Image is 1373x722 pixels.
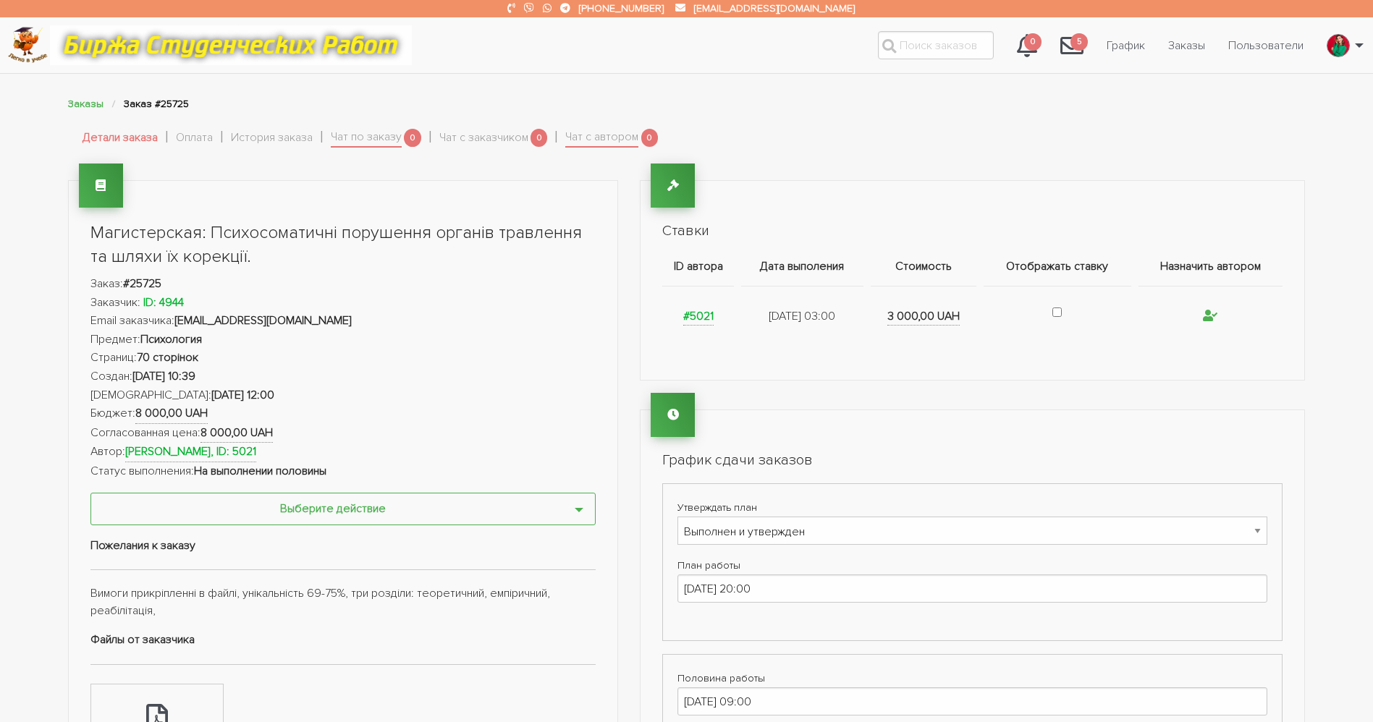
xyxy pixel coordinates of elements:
strong: На выполнении половины [194,464,326,478]
strong: 8 000,00 UAH [135,404,208,424]
span: 0 [1024,33,1042,51]
strong: Файлы от заказчика [90,632,195,647]
li: Создан: [90,368,596,386]
strong: ID: 4944 [143,295,184,310]
a: 0 [1005,26,1049,65]
img: motto-12e01f5a76059d5f6a28199ef077b1f78e012cfde436ab5cf1d4517935686d32.gif [50,25,412,65]
a: Чат с автором [565,128,638,148]
strong: #25725 [123,276,161,291]
a: Оплата [176,129,213,148]
a: [PHONE_NUMBER] [579,2,664,14]
button: Выберите действие [90,493,596,525]
label: План работы [677,556,1267,574]
a: График [1095,32,1157,59]
td: [DATE] 03:00 [738,286,867,347]
a: Детали заказа [83,129,158,148]
li: Предмет: [90,331,596,349]
h2: График сдачи заказов [662,450,1283,470]
label: Половина работы [677,669,1267,687]
a: ID: 4944 [140,295,184,310]
strong: [DATE] 12:00 [211,388,274,402]
li: Статус выполнения: [90,462,596,481]
li: [DEMOGRAPHIC_DATA]: [90,386,596,405]
strong: 3 000,00 UAH [887,307,960,326]
strong: 8 000,00 UAH [200,424,273,443]
th: Отображать ставку [980,247,1135,286]
span: 0 [641,129,659,147]
th: ID автора [662,247,738,286]
img: logo-c4363faeb99b52c628a42810ed6dfb4293a56d4e4775eb116515dfe7f33672af.png [8,27,48,64]
a: История заказа [231,129,313,148]
li: Автор: [90,443,596,462]
strong: Пожелания к заказу [90,538,195,553]
a: 5 [1049,26,1095,65]
label: Утверждать план [677,498,1267,517]
li: Заказ: [90,275,596,294]
h2: Ставки [662,221,1283,241]
input: Поиск заказов [878,31,994,59]
li: Email заказчика: [90,312,596,331]
a: Чат с заказчиком [439,129,528,148]
li: Заказчик: [90,294,596,313]
a: [PERSON_NAME], ID: 5021 [125,444,256,459]
a: [EMAIL_ADDRESS][DOMAIN_NAME] [694,2,855,14]
strong: [EMAIL_ADDRESS][DOMAIN_NAME] [174,313,352,328]
span: 0 [404,129,421,147]
li: Страниц: [90,349,596,368]
li: Заказ #25725 [124,95,189,112]
a: Пользователи [1217,32,1315,59]
strong: #5021 [683,307,714,326]
strong: Психология [140,332,202,347]
th: Назначить автором [1135,247,1283,286]
a: Заказы [68,98,103,110]
a: Чат по заказу [331,128,402,148]
strong: 70 сторінок [137,350,198,365]
img: excited_171337-2006.jpg [1327,34,1349,57]
a: #5021 [683,309,714,323]
li: Бюджет: [90,404,596,424]
th: Дата выполения [738,247,867,286]
span: 5 [1070,33,1088,51]
a: Заказы [1157,32,1217,59]
strong: [DATE] 10:39 [132,369,195,383]
strong: [PERSON_NAME], ID: 5021 [125,443,256,462]
span: 0 [531,129,548,147]
h1: Магистерская: Психосоматичні порушення органів травлення та шляхи їх корекції. [90,221,596,269]
th: Стоимость [867,247,980,286]
li: Согласованная цена: [90,424,596,443]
